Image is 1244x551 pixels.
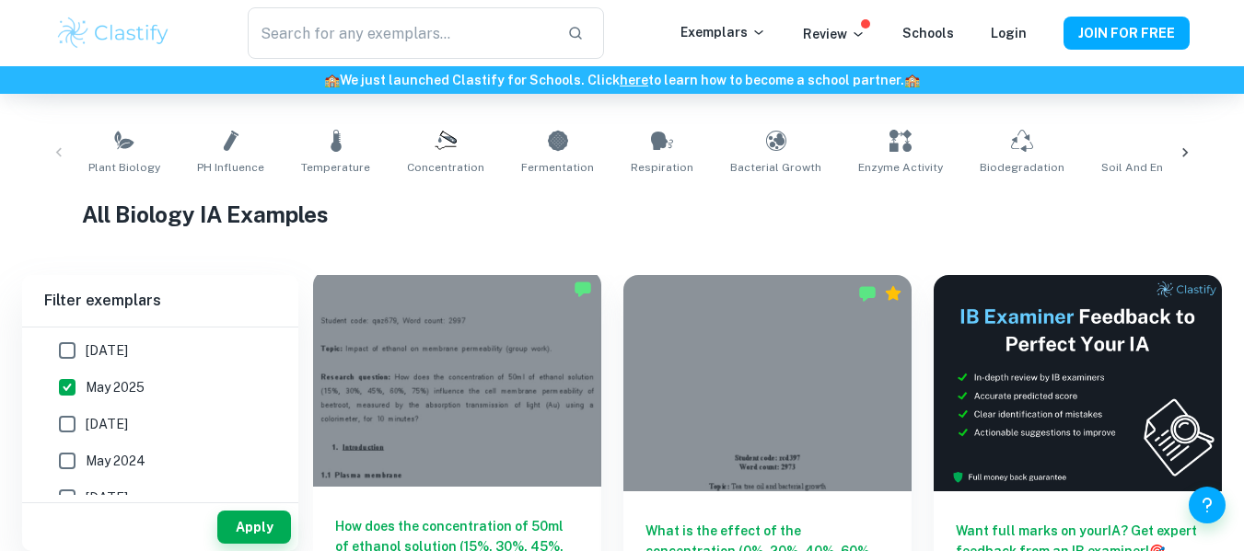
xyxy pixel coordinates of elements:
[197,159,264,176] span: pH Influence
[217,511,291,544] button: Apply
[631,159,693,176] span: Respiration
[248,7,552,59] input: Search for any exemplars...
[574,280,592,298] img: Marked
[407,159,484,176] span: Concentration
[730,159,821,176] span: Bacterial Growth
[1189,487,1226,523] button: Help and Feedback
[858,159,943,176] span: Enzyme Activity
[803,24,866,44] p: Review
[86,377,145,397] span: May 2025
[55,15,172,52] img: Clastify logo
[88,159,160,176] span: Plant Biology
[884,284,902,303] div: Premium
[86,414,128,434] span: [DATE]
[86,488,128,508] span: [DATE]
[4,70,1240,90] h6: We just launched Clastify for Schools. Click to learn how to become a school partner.
[904,73,920,87] span: 🏫
[902,26,954,40] a: Schools
[858,284,877,303] img: Marked
[324,73,340,87] span: 🏫
[22,275,298,327] h6: Filter exemplars
[934,275,1222,491] img: Thumbnail
[980,159,1064,176] span: Biodegradation
[991,26,1027,40] a: Login
[86,451,145,471] span: May 2024
[82,198,1162,231] h1: All Biology IA Examples
[620,73,648,87] a: here
[86,340,128,361] span: [DATE]
[301,159,370,176] span: Temperature
[521,159,594,176] span: Fermentation
[680,22,766,42] p: Exemplars
[1064,17,1190,50] button: JOIN FOR FREE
